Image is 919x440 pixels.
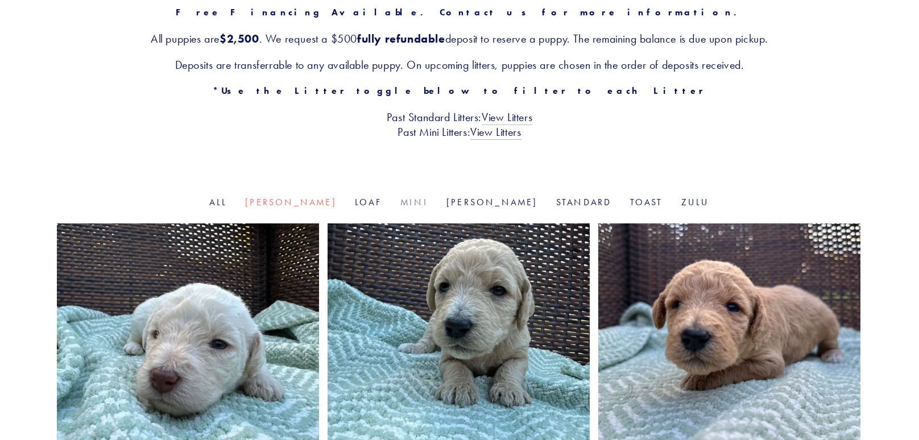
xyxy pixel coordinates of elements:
[400,197,428,207] a: Mini
[355,197,382,207] a: Loaf
[213,85,706,96] strong: *Use the Litter toggle below to filter to each Litter
[176,7,744,18] strong: Free Financing Available. Contact us for more information.
[357,32,445,45] strong: fully refundable
[57,57,862,72] h3: Deposits are transferrable to any available puppy. On upcoming litters, puppies are chosen in the...
[245,197,337,207] a: [PERSON_NAME]
[556,197,612,207] a: Standard
[446,197,538,207] a: [PERSON_NAME]
[630,197,663,207] a: Toast
[470,125,521,140] a: View Litters
[209,197,227,207] a: All
[57,110,862,139] h3: Past Standard Litters: Past Mini Litters:
[482,110,532,125] a: View Litters
[57,31,862,46] h3: All puppies are . We request a $500 deposit to reserve a puppy. The remaining balance is due upon...
[220,32,259,45] strong: $2,500
[681,197,710,207] a: Zulu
